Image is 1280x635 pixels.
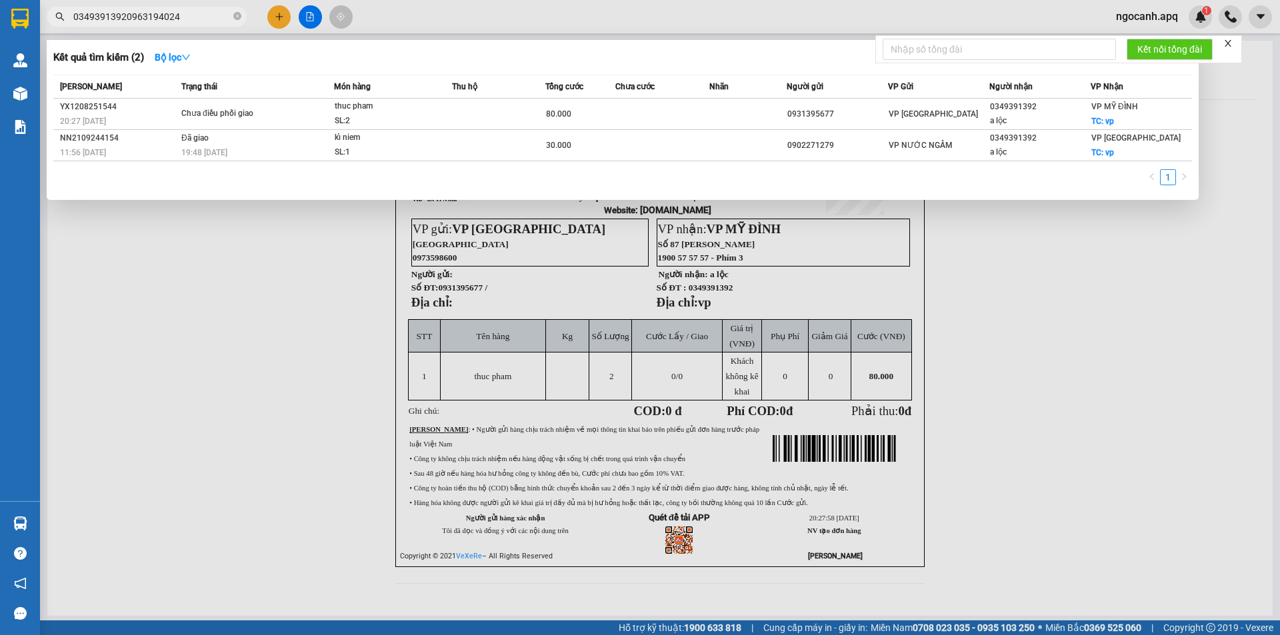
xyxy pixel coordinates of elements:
div: YX1208251544 [60,100,177,114]
div: thuc pham [335,99,435,114]
div: SL: 2 [335,114,435,129]
span: VP Gửi [888,82,913,91]
span: close [1223,39,1233,48]
img: warehouse-icon [13,87,27,101]
li: 1 [1160,169,1176,185]
span: search [55,12,65,21]
div: Chưa điều phối giao [181,107,281,121]
span: notification [14,577,27,590]
span: [PERSON_NAME] [60,82,122,91]
span: down [181,53,191,62]
span: Đã giao [181,133,209,143]
button: Kết nối tổng đài [1127,39,1213,60]
img: warehouse-icon [13,53,27,67]
span: question-circle [14,547,27,560]
span: VP Nhận [1091,82,1123,91]
span: Trạng thái [181,82,217,91]
div: kỉ niem [335,131,435,145]
span: Tổng cước [545,82,583,91]
span: Kết nối tổng đài [1137,42,1202,57]
span: 11:56 [DATE] [60,148,106,157]
img: warehouse-icon [13,516,27,530]
span: Chưa cước [615,82,655,91]
li: Previous Page [1144,169,1160,185]
div: 0349391392 [990,131,1090,145]
span: Nhãn [709,82,729,91]
img: solution-icon [13,120,27,134]
div: 0902271279 [787,139,887,153]
span: VP MỸ ĐÌNH [1091,102,1138,111]
span: right [1180,173,1188,181]
div: 0931395677 [787,107,887,121]
div: a lộc [990,145,1090,159]
div: 0349391392 [990,100,1090,114]
button: left [1144,169,1160,185]
span: left [1148,173,1156,181]
span: 19:48 [DATE] [181,148,227,157]
h3: Kết quả tìm kiếm ( 2 ) [53,51,144,65]
span: 30.000 [546,141,571,150]
span: Người nhận [989,82,1033,91]
button: right [1176,169,1192,185]
input: Tìm tên, số ĐT hoặc mã đơn [73,9,231,24]
button: Bộ lọcdown [144,47,201,68]
div: SL: 1 [335,145,435,160]
div: NN2109244154 [60,131,177,145]
input: Nhập số tổng đài [883,39,1116,60]
img: logo-vxr [11,9,29,29]
div: a lộc [990,114,1090,128]
span: VP [GEOGRAPHIC_DATA] [889,109,978,119]
span: TC: vp [1091,117,1114,126]
span: 80.000 [546,109,571,119]
span: Thu hộ [452,82,477,91]
span: TC: vp [1091,148,1114,157]
span: VP NƯỚC NGẦM [889,141,953,150]
span: VP [GEOGRAPHIC_DATA] [1091,133,1181,143]
strong: Bộ lọc [155,52,191,63]
span: Người gửi [787,82,823,91]
span: 20:27 [DATE] [60,117,106,126]
li: Next Page [1176,169,1192,185]
span: close-circle [233,12,241,20]
a: 1 [1161,170,1175,185]
span: message [14,607,27,620]
span: close-circle [233,11,241,23]
span: Món hàng [334,82,371,91]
